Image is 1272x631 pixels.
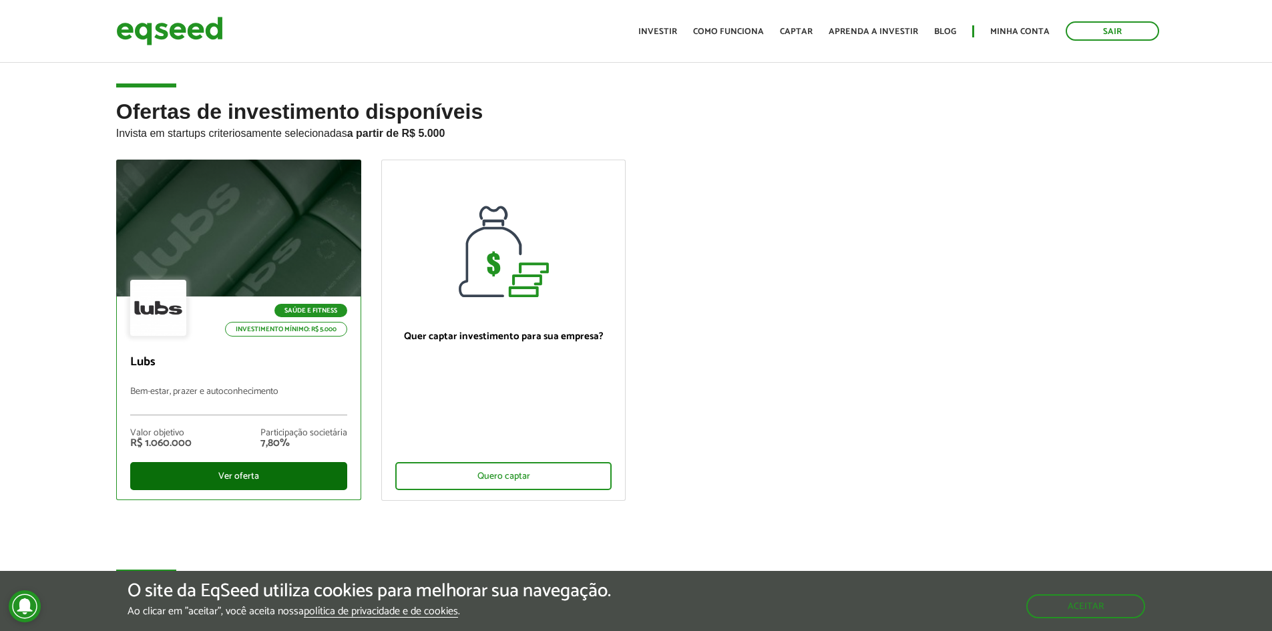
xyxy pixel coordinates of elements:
p: Invista em startups criteriosamente selecionadas [116,124,1156,140]
a: Captar [780,27,813,36]
h5: O site da EqSeed utiliza cookies para melhorar sua navegação. [128,581,611,602]
div: Valor objetivo [130,429,192,438]
p: Lubs [130,355,347,370]
p: Ao clicar em "aceitar", você aceita nossa . [128,605,611,618]
a: Saúde e Fitness Investimento mínimo: R$ 5.000 Lubs Bem-estar, prazer e autoconhecimento Valor obj... [116,160,361,500]
a: Minha conta [990,27,1050,36]
div: Quero captar [395,462,612,490]
div: 7,80% [260,438,347,449]
p: Quer captar investimento para sua empresa? [395,331,612,343]
div: Participação societária [260,429,347,438]
strong: a partir de R$ 5.000 [347,128,445,139]
p: Bem-estar, prazer e autoconhecimento [130,387,347,415]
div: Ver oferta [130,462,347,490]
a: Sair [1066,21,1159,41]
p: Saúde e Fitness [274,304,347,317]
a: Investir [638,27,677,36]
div: R$ 1.060.000 [130,438,192,449]
a: Quer captar investimento para sua empresa? Quero captar [381,160,626,501]
a: Aprenda a investir [829,27,918,36]
a: política de privacidade e de cookies [304,606,458,618]
img: EqSeed [116,13,223,49]
a: Como funciona [693,27,764,36]
button: Aceitar [1026,594,1145,618]
h2: Ofertas de investimento disponíveis [116,100,1156,160]
a: Blog [934,27,956,36]
p: Investimento mínimo: R$ 5.000 [225,322,347,337]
